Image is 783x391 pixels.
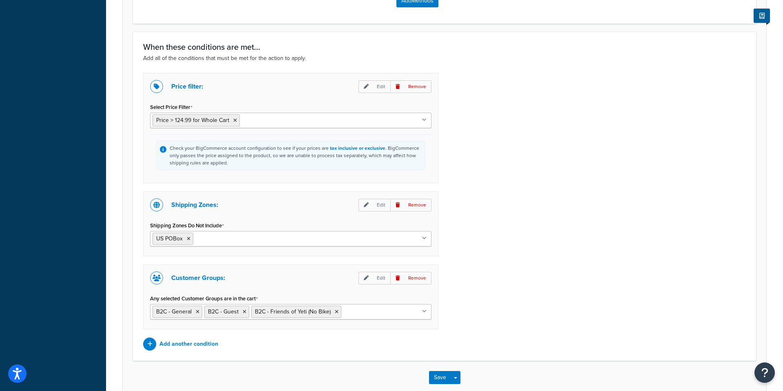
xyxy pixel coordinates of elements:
span: Price > 124.99 for Whole Cart [156,116,229,124]
p: Shipping Zones: [171,199,218,211]
h3: When these conditions are met... [143,42,746,51]
span: US POBox [156,234,183,243]
p: Edit [358,272,390,284]
div: Check your BigCommerce account configuration to see if your prices are . BigCommerce only passes ... [170,144,422,167]
p: Remove [390,272,431,284]
p: Remove [390,80,431,93]
p: Edit [358,80,390,93]
p: Customer Groups: [171,272,225,284]
p: Edit [358,199,390,211]
p: Remove [390,199,431,211]
p: Add all of the conditions that must be met for the action to apply. [143,54,746,63]
a: tax inclusive or exclusive [330,144,385,152]
p: Add another condition [159,338,218,350]
label: Shipping Zones Do Not Include [150,222,224,229]
button: Open Resource Center [754,362,775,383]
p: Price filter: [171,81,203,92]
button: Save [429,371,451,384]
label: Any selected Customer Groups are in the cart [150,295,258,302]
span: B2C - Guest [208,307,239,316]
button: Show Help Docs [754,9,770,23]
label: Select Price Filter [150,104,192,111]
span: B2C - Friends of Yeti (No Bike) [255,307,331,316]
span: B2C - General [156,307,192,316]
